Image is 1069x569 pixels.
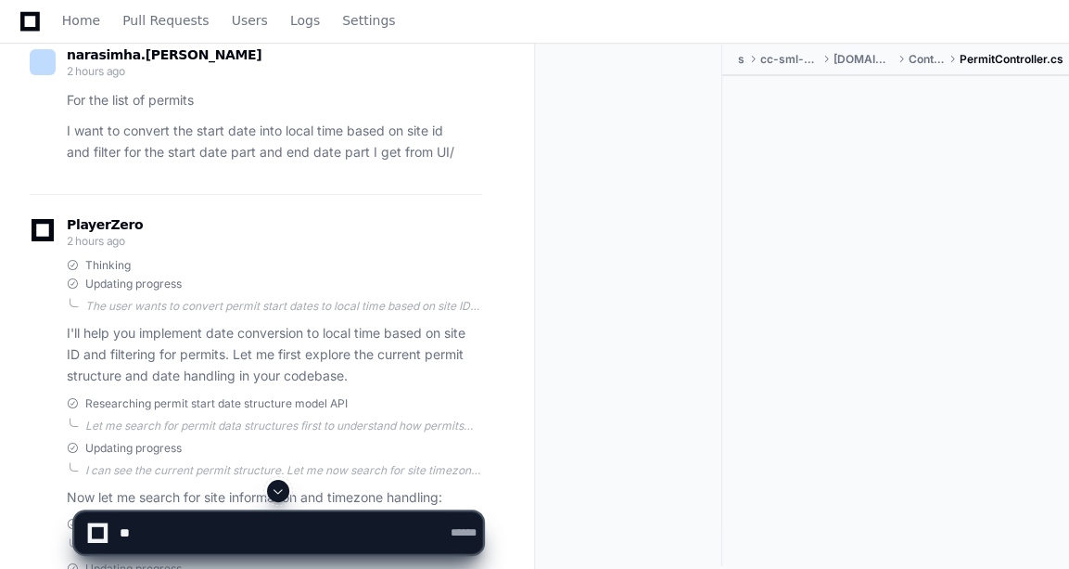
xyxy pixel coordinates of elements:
span: Thinking [85,258,131,273]
span: Updating progress [85,441,182,456]
span: PlayerZero [67,219,143,230]
div: Let me search for permit data structures first to understand how permits and dates are currently ... [85,419,482,433]
span: src [737,52,744,67]
span: Researching permit start date structure model API [85,396,348,411]
p: I'll help you implement date conversion to local time based on site ID and filtering for permits.... [67,323,482,386]
span: cc-sml-apps-api [760,52,819,67]
span: 2 hours ago [67,234,125,248]
span: Pull Requests [122,15,209,26]
span: Users [232,15,268,26]
div: I can see the current permit structure. Let me now search for site timezone information and curre... [85,463,482,478]
span: Logs [290,15,320,26]
p: I want to convert the start date into local time based on site id and filter for the start date p... [67,121,482,163]
span: Controllers [908,52,945,67]
span: Settings [342,15,395,26]
div: The user wants to convert permit start dates to local time based on site ID and filter permits by... [85,299,482,314]
span: Updating progress [85,277,182,291]
span: PermitController.cs [960,52,1063,67]
span: Home [62,15,100,26]
p: For the list of permits [67,90,482,111]
span: 2 hours ago [67,64,125,78]
span: [DOMAIN_NAME] [834,52,894,67]
span: narasimha.[PERSON_NAME] [67,47,261,62]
